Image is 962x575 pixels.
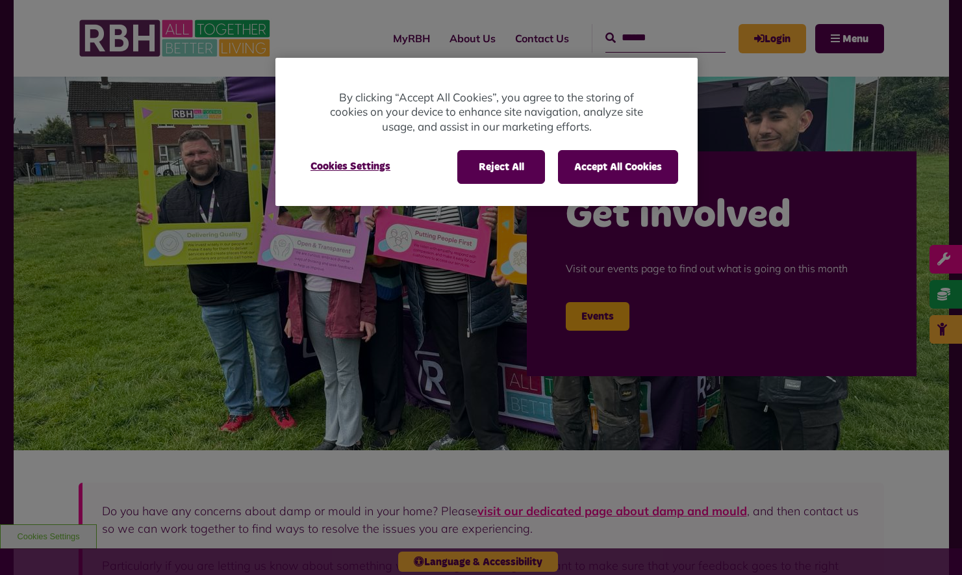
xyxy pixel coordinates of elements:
div: Privacy [275,58,698,207]
button: Reject All [457,150,545,184]
div: Cookie banner [275,58,698,207]
p: By clicking “Accept All Cookies”, you agree to the storing of cookies on your device to enhance s... [327,90,646,134]
button: Accept All Cookies [558,150,678,184]
button: Cookies Settings [295,150,406,183]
